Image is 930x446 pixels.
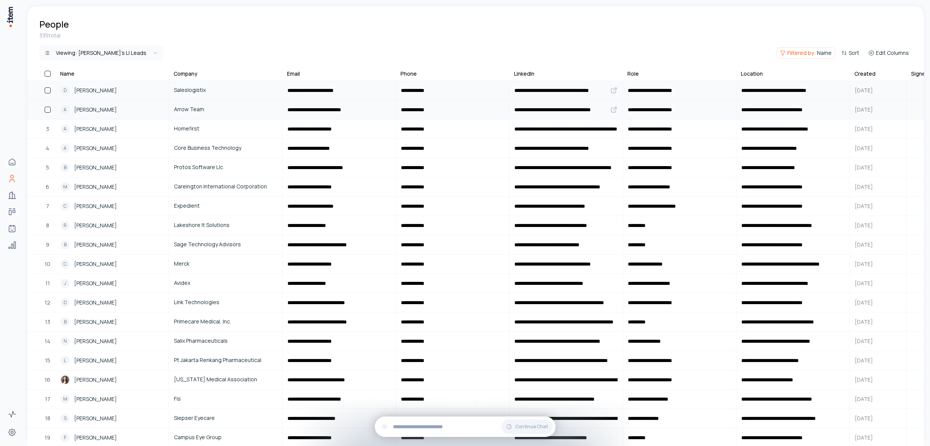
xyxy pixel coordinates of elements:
[174,124,277,133] span: Homefirst
[174,182,277,191] span: Careington International Corporation
[5,425,20,440] a: Settings
[60,70,75,78] div: Name
[174,221,277,229] span: Lakeshore It Solutions
[174,356,277,364] span: Pt Jakarta Renkang Pharmaceutical
[169,371,282,389] a: [US_STATE] Medical Association
[45,279,50,287] span: 11
[56,197,168,215] a: C[PERSON_NAME]
[74,356,117,365] span: [PERSON_NAME]
[45,337,50,345] span: 14
[169,351,282,370] a: Pt Jakarta Renkang Pharmaceutical
[45,318,50,326] span: 13
[169,313,282,331] a: Primecare Medical, Inc.
[501,420,553,434] button: Continue Chat
[61,182,70,191] div: M
[61,375,70,384] img: Susie Pouliot Keller
[817,49,832,57] span: Name
[45,376,50,384] span: 16
[741,70,763,78] div: Location
[45,298,50,307] span: 12
[45,414,50,423] span: 18
[74,414,117,423] span: [PERSON_NAME]
[287,70,300,78] div: Email
[46,221,49,230] span: 8
[375,416,556,437] div: Continue Chat
[169,101,282,119] a: Arrow Team
[61,202,70,211] div: C
[174,202,277,210] span: Expedient
[61,414,70,423] div: S
[174,86,277,94] span: Saleslogistix
[46,163,49,172] span: 5
[174,105,277,113] span: Arrow Team
[169,81,282,99] a: Saleslogistix
[514,70,534,78] div: LinkedIn
[74,125,117,133] span: [PERSON_NAME]
[61,86,70,95] div: D
[45,434,50,442] span: 19
[515,424,548,430] span: Continue Chat
[74,202,117,210] span: [PERSON_NAME]
[45,260,50,268] span: 10
[174,414,277,422] span: Siepser Eyecare
[61,395,70,404] div: M
[56,236,168,254] a: B[PERSON_NAME]
[174,163,277,171] span: Protos Software Llc
[56,274,168,292] a: J[PERSON_NAME]
[169,255,282,273] a: Merck
[838,48,862,58] button: Sort
[169,294,282,312] a: Link Technologies
[849,49,859,57] span: Sort
[5,221,20,236] a: Agents
[174,70,197,78] div: Company
[56,81,168,99] a: D[PERSON_NAME]
[56,313,168,331] a: B[PERSON_NAME]
[74,163,117,172] span: [PERSON_NAME]
[5,238,20,253] a: Analytics
[61,337,70,346] div: N
[56,178,168,196] a: M[PERSON_NAME]
[74,144,117,152] span: [PERSON_NAME]
[6,6,14,28] img: Item Brain Logo
[174,279,277,287] span: Avidex
[5,154,20,169] a: Home
[74,86,117,95] span: [PERSON_NAME]
[61,317,70,326] div: B
[74,241,117,249] span: [PERSON_NAME]
[5,204,20,219] a: Deals
[56,409,168,427] a: S[PERSON_NAME]
[46,144,49,152] span: 4
[174,240,277,249] span: Sage Technology Advisors
[46,202,49,210] span: 7
[5,407,20,422] a: Activity
[787,49,815,57] span: Filtered by:
[61,240,70,249] div: B
[56,139,168,157] a: A[PERSON_NAME]
[74,260,117,268] span: [PERSON_NAME]
[401,70,417,78] div: Phone
[169,409,282,427] a: Siepser Eyecare
[61,279,70,288] div: J
[74,106,117,114] span: [PERSON_NAME]
[174,375,277,384] span: [US_STATE] Medical Association
[174,144,277,152] span: Core Business Technology
[61,105,70,114] div: A
[56,351,168,370] a: L[PERSON_NAME]
[169,274,282,292] a: Avidex
[61,260,70,269] div: C
[45,356,50,365] span: 15
[865,48,912,58] button: Edit Columns
[39,32,912,39] div: 335 total
[169,236,282,254] a: Sage Technology Advisors
[61,124,70,134] div: A
[174,260,277,268] span: Merck
[61,298,70,307] div: D
[45,395,50,403] span: 17
[56,159,168,177] a: B[PERSON_NAME]
[169,197,282,215] a: Expedient
[61,433,70,442] div: F
[169,216,282,235] a: Lakeshore It Solutions
[39,18,69,30] h1: People
[56,101,168,119] a: A[PERSON_NAME]
[46,241,49,249] span: 9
